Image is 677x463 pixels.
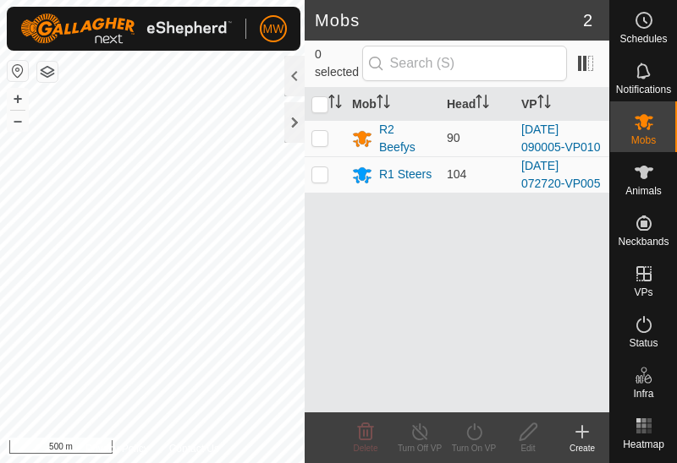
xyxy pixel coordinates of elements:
[440,88,515,121] th: Head
[37,62,58,82] button: Map Layers
[377,97,390,111] p-sorticon: Activate to sort
[447,442,501,455] div: Turn On VP
[631,135,656,145] span: Mobs
[354,444,378,453] span: Delete
[447,131,460,144] span: 90
[362,46,567,81] input: Search (S)
[169,441,219,456] a: Contact Us
[634,287,652,297] span: VPs
[633,389,653,399] span: Infra
[379,166,432,183] div: R1 Steers
[537,97,551,111] p-sorticon: Activate to sort
[8,89,28,109] button: +
[476,97,489,111] p-sorticon: Activate to sort
[85,441,149,456] a: Privacy Policy
[625,186,662,196] span: Animals
[515,88,609,121] th: VP
[619,34,667,44] span: Schedules
[263,20,284,38] span: MW
[345,88,440,121] th: Mob
[393,442,447,455] div: Turn Off VP
[521,123,600,154] a: [DATE] 090005-VP010
[501,442,555,455] div: Edit
[555,442,609,455] div: Create
[629,338,658,348] span: Status
[521,159,600,190] a: [DATE] 072720-VP005
[20,14,232,44] img: Gallagher Logo
[315,10,583,30] h2: Mobs
[8,61,28,81] button: Reset Map
[315,46,362,81] span: 0 selected
[583,8,592,33] span: 2
[623,439,664,449] span: Heatmap
[328,97,342,111] p-sorticon: Activate to sort
[8,111,28,131] button: –
[379,121,433,156] div: R2 Beefys
[447,167,466,181] span: 104
[616,84,671,95] span: Notifications
[618,237,669,247] span: Neckbands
